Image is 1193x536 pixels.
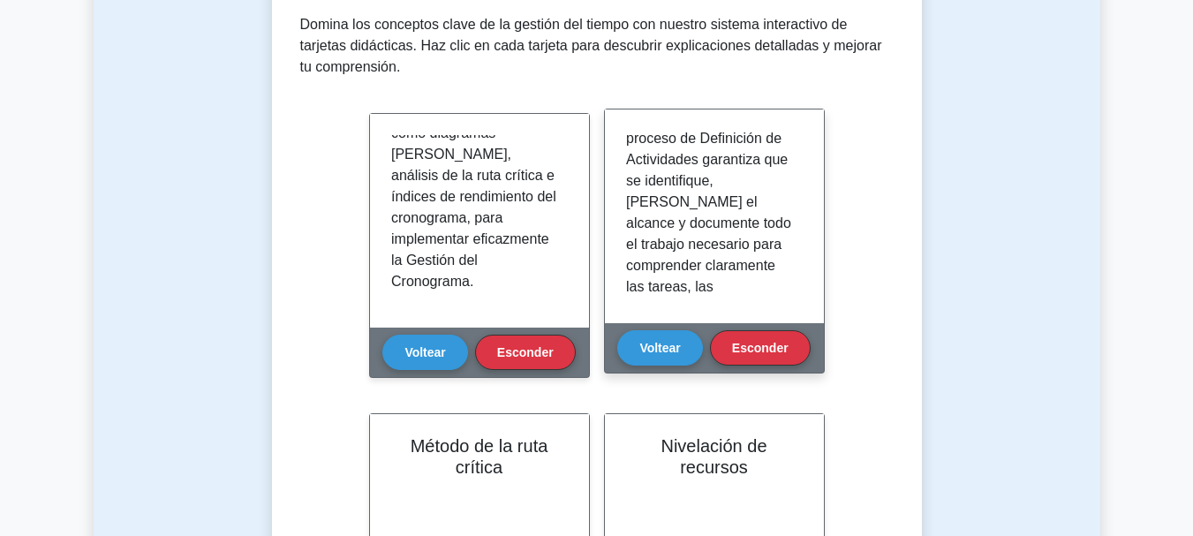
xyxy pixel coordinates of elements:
[710,330,811,366] button: Esconder
[300,17,882,74] font: Domina los conceptos clave de la gestión del tiempo con nuestro sistema interactivo de tarjetas d...
[661,436,766,477] font: Nivelación de recursos
[497,345,554,359] font: Esconder
[404,345,445,359] font: Voltear
[382,335,467,370] button: Voltear
[639,341,680,355] font: Voltear
[475,335,576,370] button: Esconder
[411,436,548,477] font: Método de la ruta crítica
[617,330,702,366] button: Voltear
[732,341,789,355] font: Esconder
